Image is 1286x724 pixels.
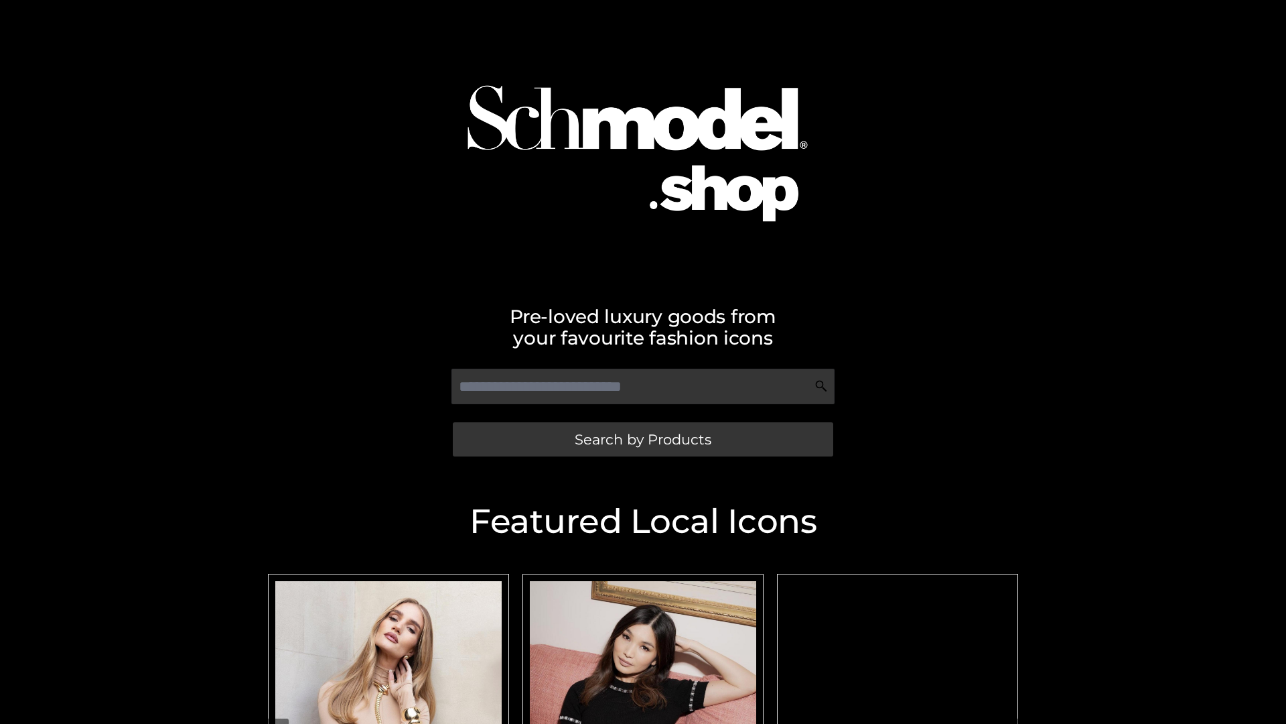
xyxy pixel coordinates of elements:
[261,306,1025,349] h2: Pre-loved luxury goods from your favourite fashion icons
[453,422,833,457] a: Search by Products
[261,505,1025,538] h2: Featured Local Icons​
[814,379,828,393] img: Search Icon
[575,432,711,446] span: Search by Products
